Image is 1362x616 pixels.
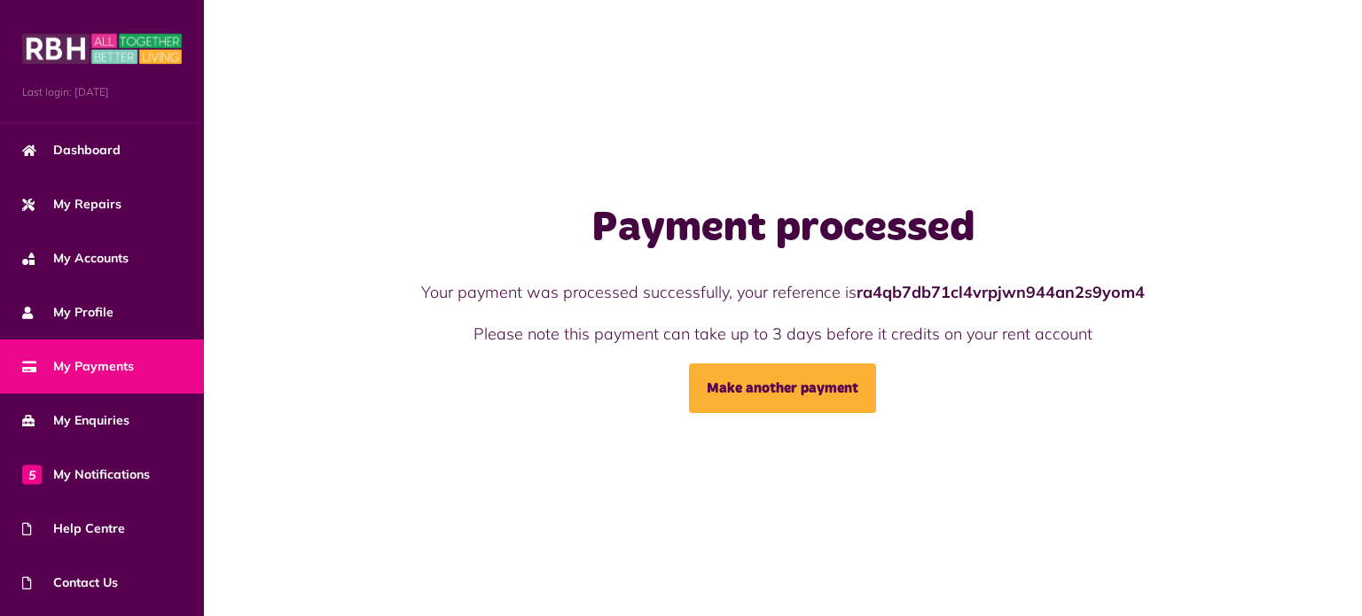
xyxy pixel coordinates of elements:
span: Contact Us [22,573,118,592]
img: MyRBH [22,31,182,66]
span: My Payments [22,357,134,376]
span: My Notifications [22,465,150,484]
a: Make another payment [689,363,876,413]
span: My Enquiries [22,411,129,430]
p: Please note this payment can take up to 3 days before it credits on your rent account [388,322,1178,346]
span: My Profile [22,303,113,322]
span: My Repairs [22,195,121,214]
strong: ra4qb7db71cl4vrpjwn944an2s9yom4 [857,282,1145,302]
span: 5 [22,464,42,484]
span: Last login: [DATE] [22,84,182,100]
span: Help Centre [22,519,125,538]
h1: Payment processed [388,203,1178,254]
span: Dashboard [22,141,121,160]
p: Your payment was processed successfully, your reference is [388,280,1178,304]
span: My Accounts [22,249,129,268]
